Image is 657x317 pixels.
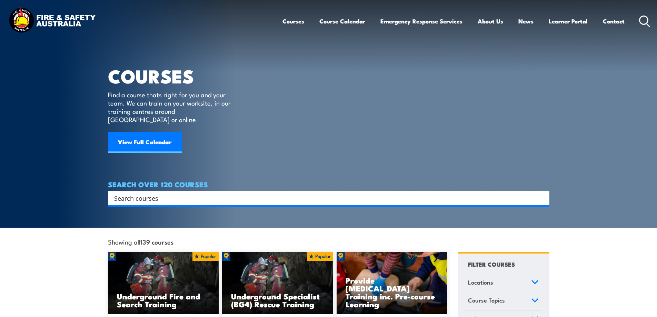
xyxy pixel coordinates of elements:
p: Find a course thats right for you and your team. We can train on your worksite, in our training c... [108,90,234,123]
a: Contact [603,12,625,30]
h3: Underground Fire and Search Training [117,292,210,308]
a: Course Calendar [319,12,365,30]
span: Showing all [108,238,173,245]
a: View Full Calendar [108,132,182,153]
strong: 139 courses [140,237,173,246]
img: Underground mine rescue [108,252,219,314]
img: Low Voltage Rescue and Provide CPR [337,252,448,314]
a: Emergency Response Services [380,12,462,30]
h4: SEARCH OVER 120 COURSES [108,180,549,188]
h3: Provide [MEDICAL_DATA] Training inc. Pre-course Learning [346,276,439,308]
h4: FILTER COURSES [468,259,515,269]
a: Learner Portal [549,12,588,30]
a: Courses [282,12,304,30]
a: News [518,12,534,30]
h1: COURSES [108,68,241,84]
span: Locations [468,278,493,287]
form: Search form [116,193,536,203]
h3: Underground Specialist (BG4) Rescue Training [231,292,324,308]
input: Search input [114,193,534,203]
img: Underground mine rescue [222,252,333,314]
a: Underground Fire and Search Training [108,252,219,314]
a: Locations [465,274,542,292]
span: Course Topics [468,296,505,305]
a: About Us [478,12,503,30]
a: Provide [MEDICAL_DATA] Training inc. Pre-course Learning [337,252,448,314]
a: Underground Specialist (BG4) Rescue Training [222,252,333,314]
button: Search magnifier button [537,193,547,203]
a: Course Topics [465,292,542,310]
